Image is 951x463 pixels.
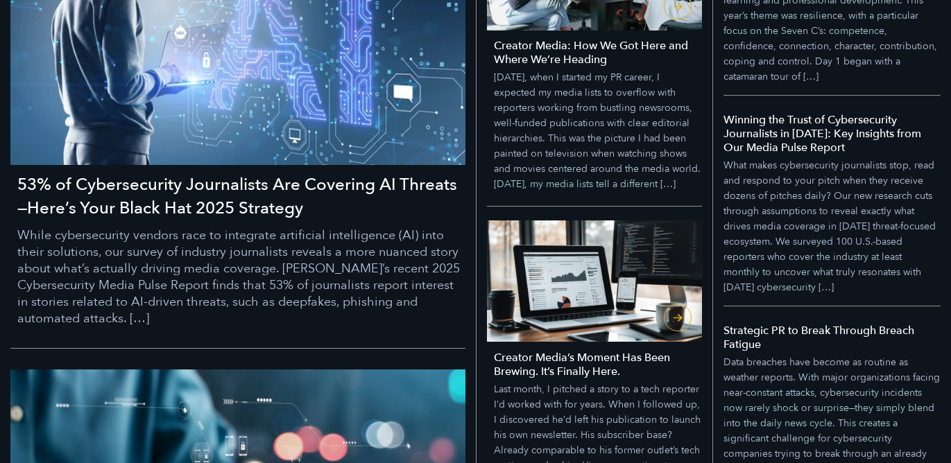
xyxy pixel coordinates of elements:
h3: 53% of Cybersecurity Journalists Are Covering AI Threats—Here’s Your Black Hat 2025 Strategy [17,173,465,220]
h4: Creator Media’s Moment Has Been Brewing. It’s Finally Here. [494,351,703,378]
p: What makes cybersecurity journalists stop, read and respond to your pitch when they receive dozen... [723,158,941,295]
h5: Strategic PR to Break Through Breach Fatigue [723,324,941,351]
p: [DATE], when I started my PR career, I expected my media lists to overflow with reporters working... [494,70,703,192]
h4: Creator Media: How We Got Here and Where We’re Heading [494,39,703,67]
p: While cybersecurity vendors race to integrate artificial intelligence (AI) into their solutions, ... [17,227,465,327]
a: Winning the Trust of Cybersecurity Journalists in 2025: Key Insights from Our Media Pulse Report [723,96,941,306]
h5: Winning the Trust of Cybersecurity Journalists in [DATE]: Key Insights from Our Media Pulse Report [723,113,941,155]
img: Creator Media’s Moment Has Been Brewing. It’s Finally Here. [487,220,703,342]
